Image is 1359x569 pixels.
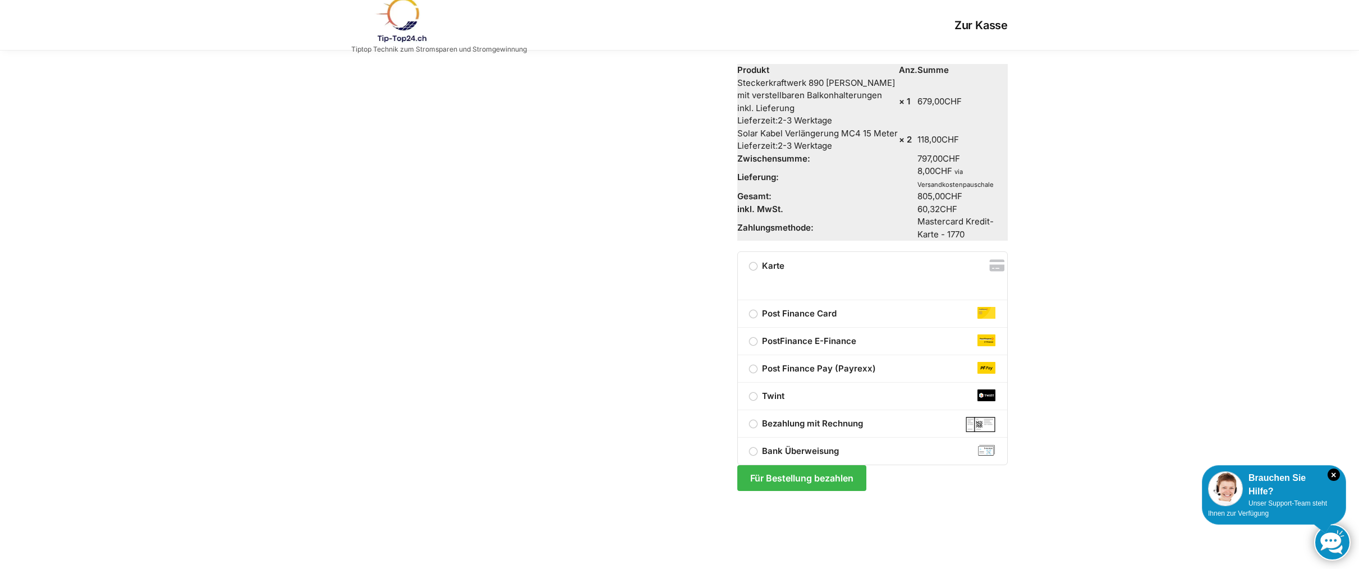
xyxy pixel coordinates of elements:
h1: Zur Kasse [527,19,1008,32]
div: Brauchen Sie Hilfe? [1208,471,1340,498]
p: Tiptop Technik zum Stromsparen und Stromgewinnung [351,46,527,53]
i: Schließen [1328,469,1340,481]
img: Customer service [1208,471,1243,506]
span: Unser Support-Team steht Ihnen zur Verfügung [1208,499,1327,517]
